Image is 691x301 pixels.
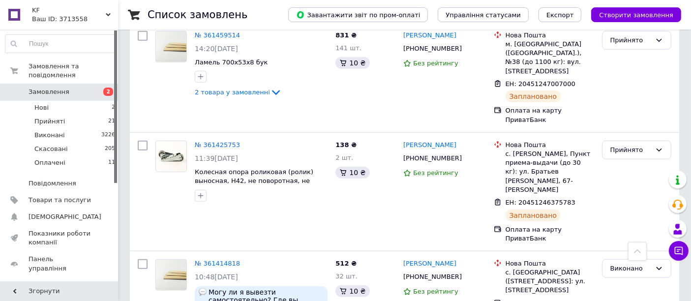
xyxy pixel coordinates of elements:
span: ЕН: 20451247007000 [506,80,575,88]
img: Фото товару [156,260,186,290]
a: [PERSON_NAME] [403,259,456,269]
a: [PERSON_NAME] [403,31,456,40]
div: Нова Пошта [506,141,594,150]
div: с. [GEOGRAPHIC_DATA] ([STREET_ADDRESS]: ул. [STREET_ADDRESS] [506,268,594,295]
div: Оплата на карту ПриватБанк [506,225,594,243]
span: Завантажити звіт по пром-оплаті [296,10,420,19]
span: Експорт [546,11,574,19]
span: 14:20[DATE] [195,45,238,53]
span: 205 [105,145,115,153]
button: Управління статусами [438,7,529,22]
span: Прийняті [34,117,65,126]
a: № 361459514 [195,31,240,39]
a: Колесная опора роликовая (ролик) выносная, H42, не поворотная, не прорезининная [195,168,313,194]
span: Замовлення та повідомлення [29,62,118,80]
a: Фото товару [155,141,187,172]
a: № 361414818 [195,260,240,267]
span: Без рейтингу [413,288,458,295]
div: м. [GEOGRAPHIC_DATA] ([GEOGRAPHIC_DATA].), №38 (до 1100 кг): вул. [STREET_ADDRESS] [506,40,594,76]
div: 10 ₴ [335,57,369,69]
span: Відгуки [29,281,54,290]
span: Панель управління [29,255,91,272]
img: :speech_balloon: [199,288,207,296]
div: [PHONE_NUMBER] [401,152,464,165]
img: Фото товару [156,141,186,172]
a: 2 товара у замовленні [195,89,282,96]
div: [PHONE_NUMBER] [401,271,464,283]
button: Експорт [539,7,582,22]
span: Оплачені [34,158,65,167]
span: 512 ₴ [335,260,357,267]
span: 10:48[DATE] [195,273,238,281]
span: 831 ₴ [335,31,357,39]
span: 2 [112,103,115,112]
div: Виконано [610,264,651,274]
span: 2 товара у замовленні [195,89,270,96]
button: Завантажити звіт по пром-оплаті [288,7,428,22]
input: Пошук [5,35,116,53]
div: Ваш ID: 3713558 [32,15,118,24]
span: Управління статусами [446,11,521,19]
div: Нова Пошта [506,259,594,268]
div: Нова Пошта [506,31,594,40]
a: Фото товару [155,259,187,291]
span: Скасовані [34,145,68,153]
div: Прийнято [610,35,651,46]
h1: Список замовлень [148,9,247,21]
a: Створити замовлення [581,11,681,18]
span: Показники роботи компанії [29,229,91,247]
span: 11:39[DATE] [195,154,238,162]
a: № 361425753 [195,141,240,149]
span: 138 ₴ [335,141,357,149]
span: 2 [103,88,113,96]
span: Виконані [34,131,65,140]
a: Ламель 700х53х8 бук [195,59,268,66]
span: Без рейтингу [413,60,458,67]
span: 21 [108,117,115,126]
span: 141 шт. [335,44,361,52]
div: 10 ₴ [335,167,369,179]
div: Прийнято [610,145,651,155]
div: Заплановано [506,210,561,221]
span: Нові [34,103,49,112]
span: 32 шт. [335,272,357,280]
span: ЕН: 20451246375783 [506,199,575,206]
a: [PERSON_NAME] [403,141,456,150]
span: Без рейтингу [413,169,458,177]
span: 2 шт. [335,154,353,161]
div: Заплановано [506,90,561,102]
div: [PHONE_NUMBER] [401,42,464,55]
a: Фото товару [155,31,187,62]
span: KF [32,6,106,15]
span: Створити замовлення [599,11,673,19]
span: 11 [108,158,115,167]
span: Товари та послуги [29,196,91,205]
div: Оплата на карту ПриватБанк [506,106,594,124]
span: Повідомлення [29,179,76,188]
span: 3226 [101,131,115,140]
span: [DEMOGRAPHIC_DATA] [29,212,101,221]
img: Фото товару [156,31,186,62]
button: Чат з покупцем [669,241,689,261]
div: с. [PERSON_NAME], Пункт приема-выдачи (до 30 кг): ул. Братьев [PERSON_NAME], 67-[PERSON_NAME] [506,150,594,194]
button: Створити замовлення [591,7,681,22]
span: Замовлення [29,88,69,96]
div: 10 ₴ [335,285,369,297]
